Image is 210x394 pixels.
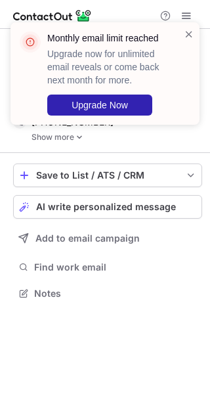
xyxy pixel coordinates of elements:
[72,100,128,110] span: Upgrade Now
[36,202,176,212] span: AI write personalized message
[13,164,202,187] button: save-profile-one-click
[20,32,41,53] img: error
[36,170,179,181] div: Save to List / ATS / CRM
[34,261,197,273] span: Find work email
[47,47,168,87] p: Upgrade now for unlimited email reveals or come back next month for more.
[13,195,202,219] button: AI write personalized message
[13,8,92,24] img: ContactOut v5.3.10
[34,288,197,299] span: Notes
[13,227,202,250] button: Add to email campaign
[47,32,168,45] header: Monthly email limit reached
[13,258,202,276] button: Find work email
[35,233,140,244] span: Add to email campaign
[13,284,202,303] button: Notes
[47,95,152,116] button: Upgrade Now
